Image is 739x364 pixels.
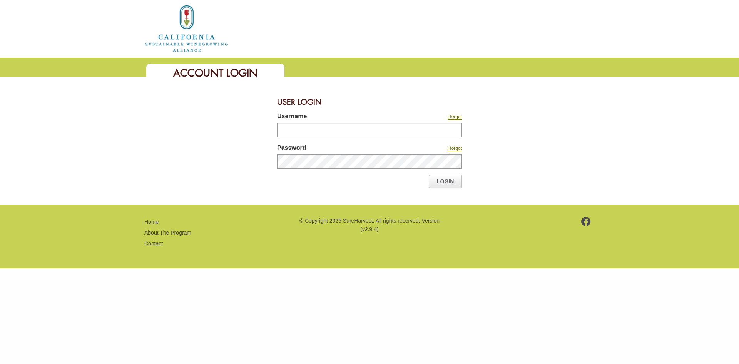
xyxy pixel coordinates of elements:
[448,114,462,120] a: I forgot
[144,219,159,225] a: Home
[144,240,163,247] a: Contact
[298,216,441,234] p: © Copyright 2025 SureHarvest. All rights reserved. Version (v2.9.4)
[581,217,591,226] img: footer-facebook.png
[144,4,229,53] img: logo_cswa2x.png
[277,143,396,154] label: Password
[173,66,257,80] span: Account Login
[448,146,462,151] a: I forgot
[144,230,191,236] a: About The Program
[144,25,229,31] a: Home
[429,175,462,188] a: Login
[277,92,462,112] div: User Login
[277,112,396,123] label: Username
